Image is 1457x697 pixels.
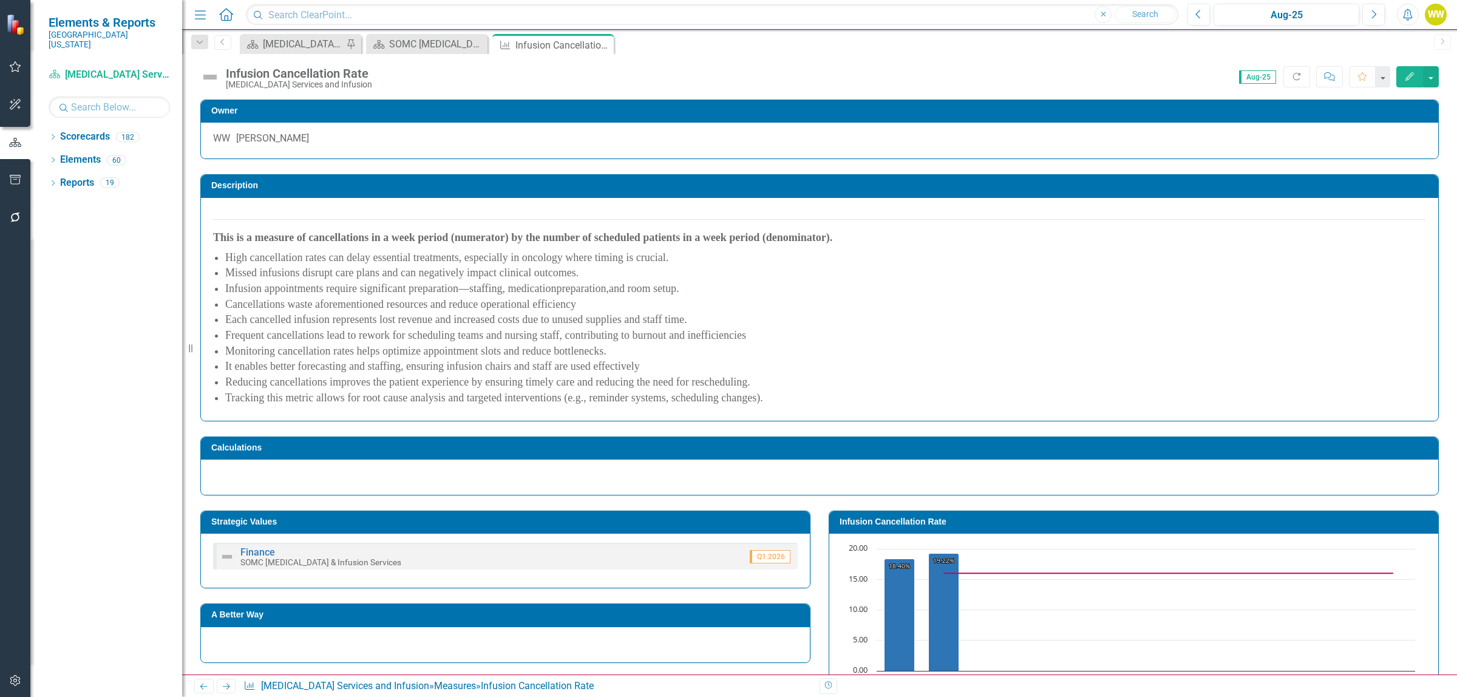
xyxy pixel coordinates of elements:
[49,15,170,30] span: Elements & Reports
[49,97,170,118] input: Search Below...
[434,680,476,692] a: Measures
[389,36,484,52] div: SOMC [MEDICAL_DATA] & Infusion Services Summary Page
[236,132,309,146] div: [PERSON_NAME]
[243,36,343,52] a: [MEDICAL_DATA] Services and Infusion Dashboard
[225,298,576,310] span: Cancellations waste aforementioned resources and reduce operational efficiency
[211,610,804,619] h3: A Better Way
[849,603,868,614] text: 10.00
[840,517,1432,526] h3: Infusion Cancellation Rate
[213,132,230,146] div: WW
[261,680,429,692] a: [MEDICAL_DATA] Services and Infusion
[211,517,804,526] h3: Strategic Values
[481,680,594,692] div: Infusion Cancellation Rate
[220,549,234,564] img: Not Defined
[225,282,679,294] span: Infusion appointments require significant preparation—staffing, medication and room setup.
[60,130,110,144] a: Scorecards
[60,176,94,190] a: Reports
[853,634,868,645] text: 5.00
[885,549,1394,671] g: Rate, series 2 of 3. Bar series with 12 bars.
[200,67,220,87] img: Not Defined
[107,155,126,165] div: 60
[225,251,668,263] span: High cancellation rates can delay essential treatments, especially in oncology where timing is cr...
[515,38,611,53] div: Infusion Cancellation Rate
[225,267,579,279] span: Missed infusions disrupt care plans and can negatively impact clinical outcomes.
[211,443,1432,452] h3: Calculations
[225,360,640,372] span: It enables better forecasting and staffing, ensuring infusion chairs and staff are used effectively
[211,181,1432,190] h3: Description
[225,313,687,325] span: Each cancelled infusion represents lost revenue and increased costs due to unused supplies and st...
[49,68,170,82] a: [MEDICAL_DATA] Services and Infusion
[240,546,275,558] a: Finance
[225,345,606,357] span: Monitoring cancellation rates helps optimize appointment slots and reduce bottlenecks.
[750,550,790,563] span: Q1.2026
[885,559,915,671] path: Jul-25, 18.40277778. Rate.
[226,80,372,89] div: [MEDICAL_DATA] Services and Infusion
[1115,6,1175,23] button: Search
[211,106,1432,115] h3: Owner
[246,4,1178,25] input: Search ClearPoint...
[1425,4,1447,25] button: WW
[240,557,401,567] small: SOMC [MEDICAL_DATA] & Infusion Services
[225,392,763,404] span: Tracking this metric allows for root cause analysis and targeted interventions (e.g., reminder sy...
[100,178,120,188] div: 19
[213,231,832,243] span: This is a measure of cancellations in a week period (numerator) by the number of scheduled patien...
[933,556,954,565] text: 19.22%
[1239,70,1276,84] span: Aug-25
[853,664,868,675] text: 0.00
[369,36,484,52] a: SOMC [MEDICAL_DATA] & Infusion Services Summary Page
[889,562,910,570] text: 18.40%
[1132,9,1158,19] span: Search
[1214,4,1359,25] button: Aug-25
[49,30,170,50] small: [GEOGRAPHIC_DATA][US_STATE]
[557,282,609,294] span: preparation,
[226,67,372,80] div: Infusion Cancellation Rate
[263,36,343,52] div: [MEDICAL_DATA] Services and Infusion Dashboard
[849,542,868,553] text: 20.00
[116,132,140,142] div: 182
[60,153,101,167] a: Elements
[849,573,868,584] text: 15.00
[243,679,810,693] div: » »
[1218,8,1355,22] div: Aug-25
[5,13,28,35] img: ClearPoint Strategy
[225,376,750,388] span: Reducing cancellations improves the patient experience by ensuring timely care and reducing the n...
[225,329,746,341] span: Frequent cancellations lead to rework for scheduling teams and nursing staff, contributing to bur...
[929,554,959,671] path: Aug-25, 19.21921922. Rate.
